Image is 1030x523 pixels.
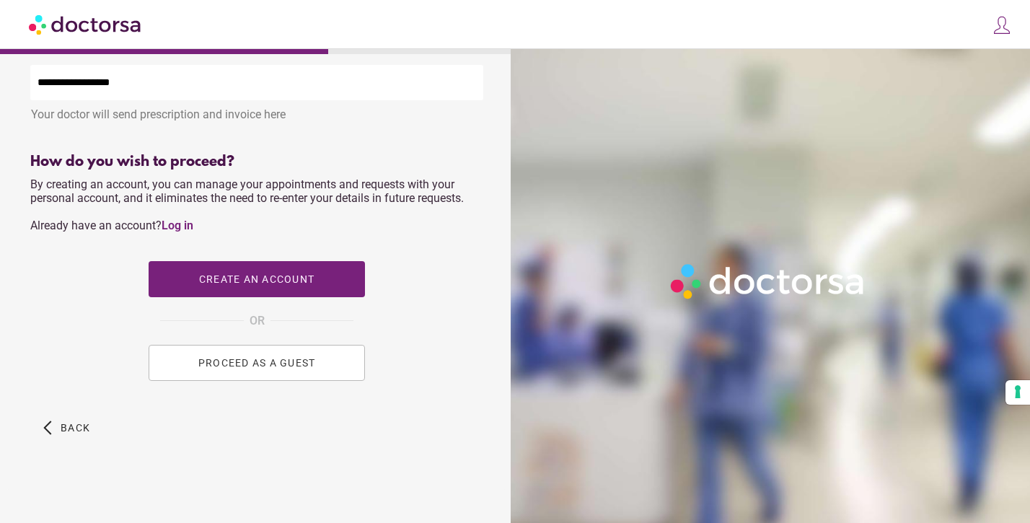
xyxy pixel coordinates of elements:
[30,154,483,170] div: How do you wish to proceed?
[30,177,464,232] span: By creating an account, you can manage your appointments and requests with your personal account,...
[149,261,365,297] button: Create an account
[198,357,316,369] span: PROCEED AS A GUEST
[29,8,143,40] img: Doctorsa.com
[992,15,1012,35] img: icons8-customer-100.png
[1005,380,1030,405] button: Your consent preferences for tracking technologies
[30,100,483,121] div: Your doctor will send prescription and invoice here
[38,410,96,446] button: arrow_back_ios Back
[149,345,365,381] button: PROCEED AS A GUEST
[199,273,314,285] span: Create an account
[250,312,265,330] span: OR
[61,422,90,434] span: Back
[162,219,193,232] a: Log in
[665,258,871,304] img: Logo-Doctorsa-trans-White-partial-flat.png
